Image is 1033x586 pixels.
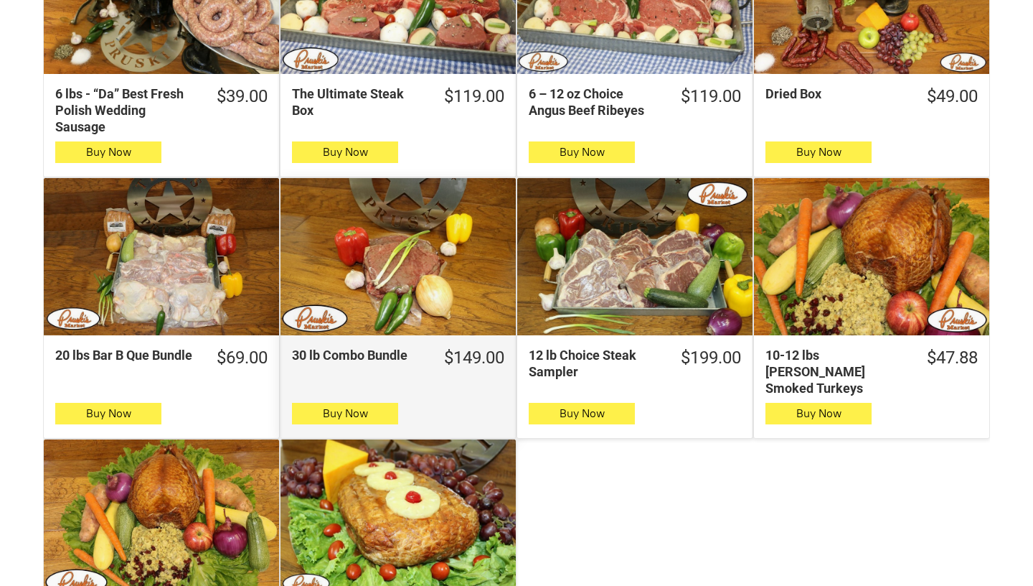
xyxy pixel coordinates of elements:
[323,406,368,420] span: Buy Now
[796,145,841,159] span: Buy Now
[86,406,131,420] span: Buy Now
[55,347,195,363] div: 20 lbs Bar B Que Bundle
[529,141,635,163] button: Buy Now
[681,347,741,369] div: $199.00
[280,347,516,369] a: $149.0030 lb Combo Bundle
[765,403,872,424] button: Buy Now
[280,85,516,119] a: $119.00The Ultimate Steak Box
[55,141,161,163] button: Buy Now
[560,145,605,159] span: Buy Now
[754,347,989,397] a: $47.8810-12 lbs [PERSON_NAME] Smoked Turkeys
[55,403,161,424] button: Buy Now
[529,85,659,119] div: 6 – 12 oz Choice Angus Beef Ribeyes
[44,85,279,136] a: $39.006 lbs - “Da” Best Fresh Polish Wedding Sausage
[517,85,753,119] a: $119.006 – 12 oz Choice Angus Beef Ribeyes
[529,347,659,381] div: 12 lb Choice Steak Sampler
[217,85,268,108] div: $39.00
[86,145,131,159] span: Buy Now
[444,347,504,369] div: $149.00
[927,85,978,108] div: $49.00
[323,145,368,159] span: Buy Now
[292,347,423,363] div: 30 lb Combo Bundle
[517,178,753,335] a: 12 lb Choice Steak Sampler
[754,178,989,335] a: 10-12 lbs Pruski&#39;s Smoked Turkeys
[765,141,872,163] button: Buy Now
[681,85,741,108] div: $119.00
[292,403,398,424] button: Buy Now
[927,347,978,369] div: $47.88
[517,347,753,381] a: $199.0012 lb Choice Steak Sampler
[765,85,905,102] div: Dried Box
[292,141,398,163] button: Buy Now
[529,403,635,424] button: Buy Now
[280,178,516,335] a: 30 lb Combo Bundle
[560,406,605,420] span: Buy Now
[44,178,279,335] a: 20 lbs Bar B Que Bundle
[765,347,905,397] div: 10-12 lbs [PERSON_NAME] Smoked Turkeys
[444,85,504,108] div: $119.00
[292,85,423,119] div: The Ultimate Steak Box
[796,406,841,420] span: Buy Now
[55,85,195,136] div: 6 lbs - “Da” Best Fresh Polish Wedding Sausage
[217,347,268,369] div: $69.00
[44,347,279,369] a: $69.0020 lbs Bar B Que Bundle
[754,85,989,108] a: $49.00Dried Box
